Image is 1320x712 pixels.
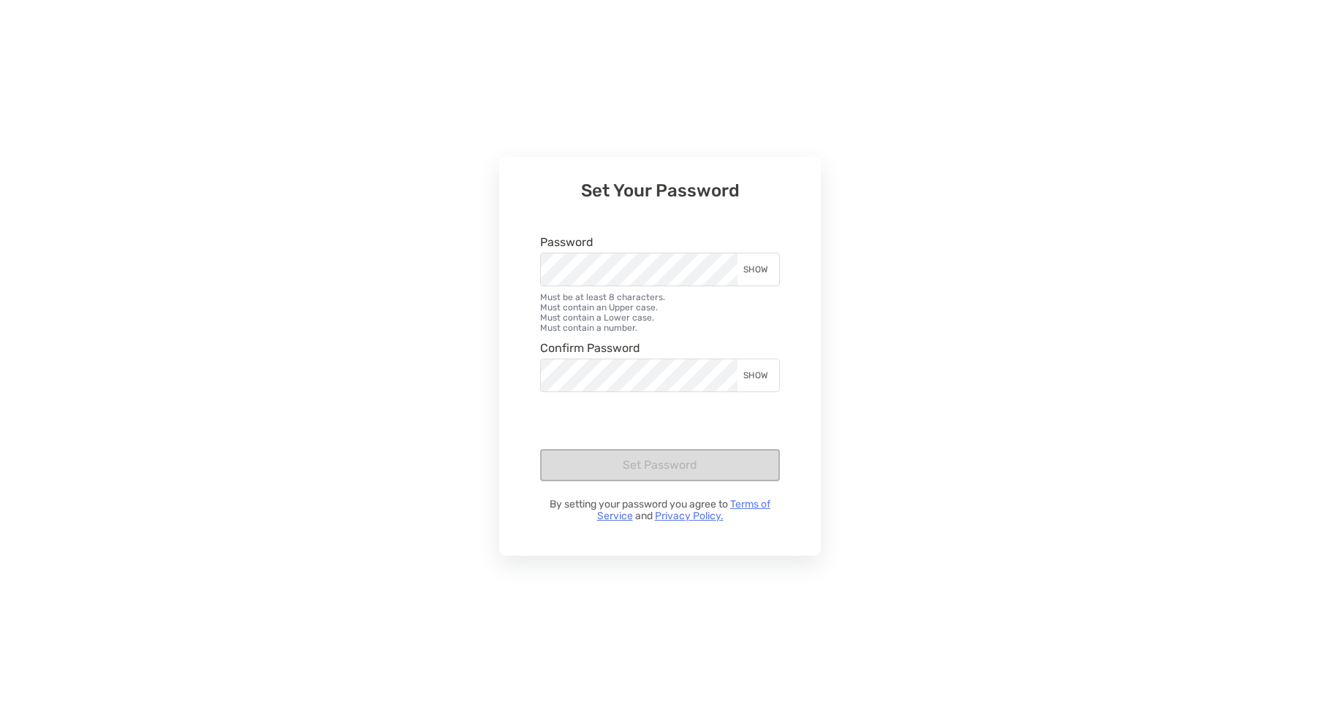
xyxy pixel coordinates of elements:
[540,292,780,302] li: Must be at least 8 characters.
[737,359,779,391] div: SHOW
[655,510,724,522] a: Privacy Policy.
[540,342,640,354] label: Confirm Password
[737,253,779,286] div: SHOW
[540,180,780,201] h3: Set Your Password
[540,313,780,323] li: Must contain a Lower case.
[540,323,780,333] li: Must contain a number.
[540,236,593,248] label: Password
[540,302,780,313] li: Must contain an Upper case.
[540,499,780,522] p: By setting your password you agree to and
[597,498,771,522] a: Terms of Service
